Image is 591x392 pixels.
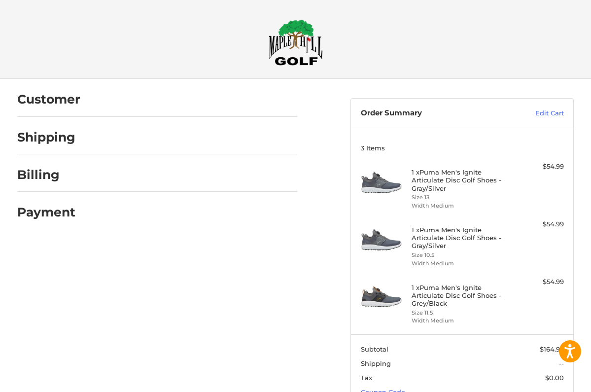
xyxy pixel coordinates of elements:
h4: 1 x Puma Men's Ignite Articulate Disc Golf Shoes - Gray/Silver [412,168,511,192]
h2: Shipping [17,130,75,145]
h2: Billing [17,167,75,182]
span: Subtotal [361,345,388,353]
li: Size 10.5 [412,251,511,259]
h3: 3 Items [361,144,564,152]
h4: 1 x Puma Men's Ignite Articulate Disc Golf Shoes - Grey/Black [412,284,511,308]
div: $54.99 [513,277,564,287]
li: Width Medium [412,259,511,268]
div: $54.99 [513,219,564,229]
li: Width Medium [412,202,511,210]
h2: Payment [17,205,75,220]
span: Shipping [361,359,391,367]
div: $54.99 [513,162,564,172]
li: Size 13 [412,193,511,202]
h2: Customer [17,92,80,107]
a: Edit Cart [499,108,564,118]
li: Size 11.5 [412,309,511,317]
h4: 1 x Puma Men's Ignite Articulate Disc Golf Shoes - Gray/Silver [412,226,511,250]
li: Width Medium [412,317,511,325]
h3: Order Summary [361,108,499,118]
img: Maple Hill Golf [269,19,323,66]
